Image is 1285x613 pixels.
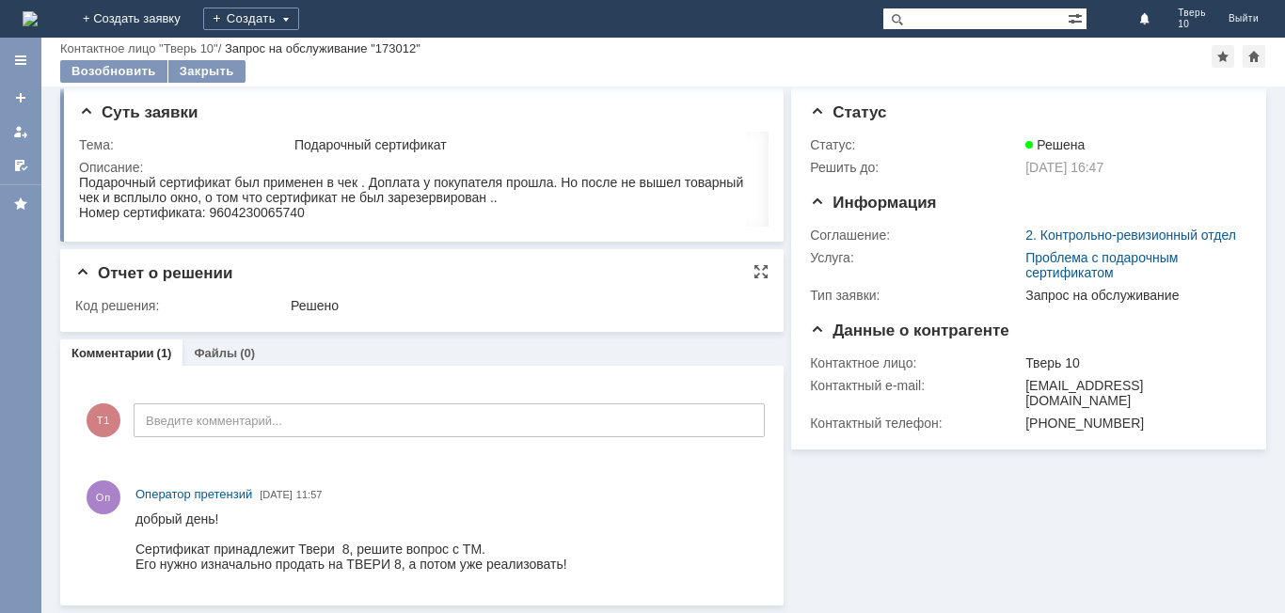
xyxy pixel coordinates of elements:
[1025,355,1239,370] div: Тверь 10
[1212,45,1234,68] div: Добавить в избранное
[810,103,886,121] span: Статус
[225,41,420,55] div: Запрос на обслуживание "173012"
[240,346,255,360] div: (0)
[1025,288,1239,303] div: Запрос на обслуживание
[6,117,36,147] a: Мои заявки
[1025,378,1239,408] div: [EMAIL_ADDRESS][DOMAIN_NAME]
[60,41,218,55] a: Контактное лицо "Тверь 10"
[296,489,323,500] span: 11:57
[157,346,172,360] div: (1)
[23,11,38,26] a: Перейти на домашнюю страницу
[60,41,225,55] div: /
[79,160,762,175] div: Описание:
[194,346,237,360] a: Файлы
[810,194,936,212] span: Информация
[79,103,198,121] span: Суть заявки
[203,8,299,30] div: Создать
[810,160,1022,175] div: Решить до:
[810,416,1022,431] div: Контактный телефон:
[754,264,769,279] div: На всю страницу
[1025,228,1236,243] a: 2. Контрольно-ревизионный отдел
[87,403,120,437] span: Т1
[75,298,287,313] div: Код решения:
[810,322,1009,339] span: Данные о контрагенте
[23,11,38,26] img: logo
[810,250,1022,265] div: Услуга:
[135,485,252,504] a: Оператор претензий
[1025,416,1239,431] div: [PHONE_NUMBER]
[1178,19,1206,30] span: 10
[810,137,1022,152] div: Статус:
[6,150,36,181] a: Мои согласования
[291,298,758,313] div: Решено
[1243,45,1265,68] div: Сделать домашней страницей
[135,487,252,501] span: Оператор претензий
[1025,137,1085,152] span: Решена
[6,83,36,113] a: Создать заявку
[1025,160,1103,175] span: [DATE] 16:47
[810,288,1022,303] div: Тип заявки:
[810,228,1022,243] div: Соглашение:
[1068,8,1087,26] span: Расширенный поиск
[1178,8,1206,19] span: Тверь
[79,137,291,152] div: Тема:
[810,378,1022,393] div: Контактный e-mail:
[71,346,154,360] a: Комментарии
[1025,250,1178,280] a: Проблема с подарочным сертификатом
[75,264,232,282] span: Отчет о решении
[294,137,758,152] div: Подарочный сертификат
[260,489,293,500] span: [DATE]
[810,355,1022,370] div: Контактное лицо:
